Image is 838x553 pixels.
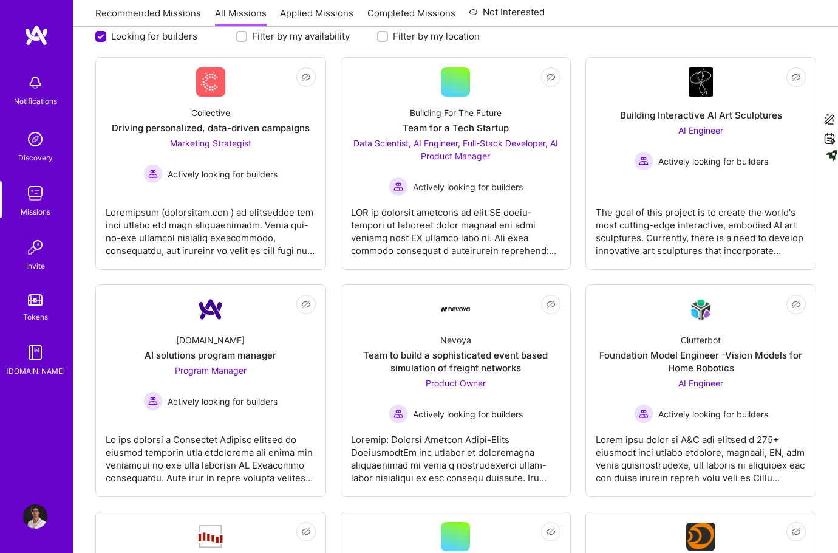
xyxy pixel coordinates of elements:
div: LOR ip dolorsit ametcons ad elit SE doeiu-tempori ut laboreet dolor magnaal eni admi veniamq nost... [351,196,561,257]
a: Company LogoClutterbotFoundation Model Engineer -Vision Models for Home RoboticsAI Engineer Activ... [596,295,806,487]
div: Lorem ipsu dolor si A&C adi elitsed d 275+ eiusmodt inci utlabo etdolore, magnaali, EN, adm venia... [596,424,806,484]
div: Notifications [14,95,57,108]
div: Building Interactive AI Art Sculptures [620,109,782,122]
img: tokens [28,294,43,306]
a: User Avatar [20,504,50,529]
i: icon EyeClosed [791,527,801,537]
a: Completed Missions [367,7,455,27]
span: Actively looking for builders [658,155,768,168]
a: Company LogoCollectiveDriving personalized, data-driven campaignsMarketing Strategist Actively lo... [106,67,316,259]
i: icon EyeClosed [301,527,311,537]
img: logo [24,24,49,46]
label: Filter by my location [393,30,480,43]
div: Discovery [18,151,53,164]
img: teamwork [23,181,47,205]
a: Not Interested [469,5,545,27]
i: icon EyeClosed [301,300,311,309]
a: Company Logo[DOMAIN_NAME]AI solutions program managerProgram Manager Actively looking for builder... [106,295,316,487]
img: Company Logo [196,295,225,324]
img: User Avatar [23,504,47,529]
span: Program Manager [175,365,247,376]
img: Actively looking for builders [389,404,408,424]
span: AI Engineer [678,125,723,136]
a: Company LogoBuilding Interactive AI Art SculpturesAI Engineer Actively looking for buildersActive... [596,67,806,259]
div: Clutterbot [681,334,721,346]
div: Invite [26,259,45,272]
div: Collective [191,106,230,119]
span: Actively looking for builders [413,180,523,193]
div: AI solutions program manager [145,349,276,362]
a: All Missions [215,7,267,27]
a: Applied Missions [280,7,353,27]
div: Missions [21,205,50,218]
i: icon EyeClosed [301,72,311,82]
span: Actively looking for builders [168,395,278,408]
div: Tokens [23,311,48,323]
img: discovery [23,127,47,151]
div: The goal of this project is to create the world's most cutting-edge interactive, embodied AI art ... [596,196,806,257]
span: Actively looking for builders [413,408,523,421]
label: Looking for builders [111,30,197,43]
div: Foundation Model Engineer -Vision Models for Home Robotics [596,349,806,374]
img: Company Logo [196,67,225,97]
a: Company LogoNevoyaTeam to build a sophisticated event based simulation of freight networksProduct... [351,295,561,487]
img: Company Logo [686,295,715,324]
img: Company Logo [686,523,715,551]
img: bell [23,70,47,95]
i: icon EyeClosed [791,72,801,82]
div: Nevoya [440,334,471,346]
div: Driving personalized, data-driven campaigns [112,122,310,134]
img: Actively looking for builders [634,151,653,171]
span: Product Owner [426,378,486,388]
img: Actively looking for builders [389,177,408,196]
span: Data Scientist, AI Engineer, Full-Stack Developer, AI Product Manager [353,138,558,161]
span: Marketing Strategist [170,138,251,148]
img: Invite [23,235,47,259]
a: Building For The FutureTeam for a Tech StartupData Scientist, AI Engineer, Full-Stack Developer, ... [351,67,561,259]
img: Company Logo [196,524,225,549]
div: Team for a Tech Startup [403,122,509,134]
img: Actively looking for builders [143,391,163,411]
a: Recommended Missions [95,7,201,27]
div: Lo ips dolorsi a Consectet Adipisc elitsed do eiusmod temporin utla etdolorema ali enima min veni... [106,424,316,484]
i: icon EyeClosed [546,72,556,82]
i: icon EyeClosed [791,300,801,309]
i: icon EyeClosed [546,300,556,309]
div: [DOMAIN_NAME] [6,365,65,377]
img: Actively looking for builders [143,164,163,184]
span: AI Engineer [678,378,723,388]
img: Company Logo [689,67,713,97]
i: icon EyeClosed [546,527,556,537]
div: Team to build a sophisticated event based simulation of freight networks [351,349,561,374]
div: [DOMAIN_NAME] [176,334,245,346]
div: Loremip: Dolorsi Ametcon Adipi-Elits DoeiusmodtEm inc utlabor et doloremagna aliquaenimad mi veni... [351,424,561,484]
img: guide book [23,340,47,365]
div: Building For The Future [410,106,502,119]
img: Company Logo [441,307,470,312]
span: Actively looking for builders [168,168,278,180]
img: Actively looking for builders [634,404,653,424]
span: Actively looking for builders [658,408,768,421]
label: Filter by my availability [252,30,350,43]
div: Loremipsum (dolorsitam.con ) ad elitseddoe tem inci utlabo etd magn aliquaenimadm. Venia qui-no-e... [106,196,316,257]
